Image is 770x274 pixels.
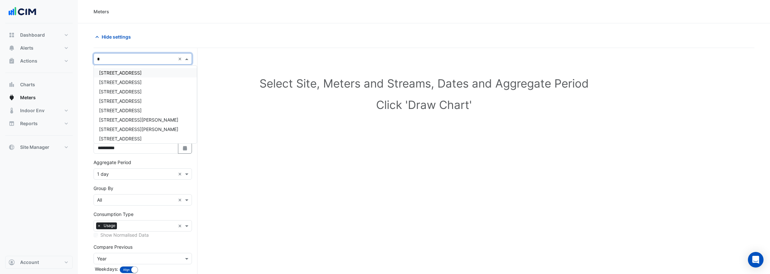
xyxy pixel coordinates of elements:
[8,5,37,18] img: Company Logo
[99,98,142,104] span: [STREET_ADDRESS]
[94,211,133,218] label: Consumption Type
[5,141,73,154] button: Site Manager
[5,256,73,269] button: Account
[20,32,45,38] span: Dashboard
[99,126,178,132] span: [STREET_ADDRESS][PERSON_NAME]
[100,232,149,238] label: Show Normalised Data
[99,89,142,94] span: [STREET_ADDRESS]
[5,91,73,104] button: Meters
[20,94,36,101] span: Meters
[94,244,133,250] label: Compare Previous
[94,31,135,42] button: Hide settings
[94,159,131,166] label: Aggregate Period
[748,252,764,268] div: Open Intercom Messenger
[8,94,15,101] app-icon: Meters
[99,108,142,113] span: [STREET_ADDRESS]
[104,98,744,112] h1: Click 'Draw Chart'
[96,222,102,229] span: ×
[99,117,178,123] span: [STREET_ADDRESS][PERSON_NAME]
[8,32,15,38] app-icon: Dashboard
[99,136,142,141] span: [STREET_ADDRESS]
[182,145,188,151] fa-icon: Select Date
[94,266,118,272] label: Weekdays:
[178,197,183,203] span: Clear
[94,185,113,192] label: Group By
[178,222,183,229] span: Clear
[94,232,192,238] div: Select meters or streams to enable normalisation
[5,42,73,54] button: Alerts
[20,144,49,150] span: Site Manager
[8,120,15,127] app-icon: Reports
[8,45,15,51] app-icon: Alerts
[20,120,38,127] span: Reports
[5,29,73,42] button: Dashboard
[20,81,35,88] span: Charts
[8,81,15,88] app-icon: Charts
[102,33,131,40] span: Hide settings
[99,70,142,76] span: [STREET_ADDRESS]
[8,107,15,114] app-icon: Indoor Env
[178,55,183,62] span: Clear
[5,104,73,117] button: Indoor Env
[99,79,142,85] span: [STREET_ADDRESS]
[102,222,117,229] span: Usage
[178,171,183,177] span: Clear
[5,78,73,91] button: Charts
[8,144,15,150] app-icon: Site Manager
[104,77,744,90] h1: Select Site, Meters and Streams, Dates and Aggregate Period
[20,259,39,266] span: Account
[20,45,33,51] span: Alerts
[20,58,37,64] span: Actions
[94,65,197,144] ng-dropdown-panel: Options list
[8,58,15,64] app-icon: Actions
[94,8,109,15] div: Meters
[5,117,73,130] button: Reports
[5,54,73,67] button: Actions
[20,107,44,114] span: Indoor Env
